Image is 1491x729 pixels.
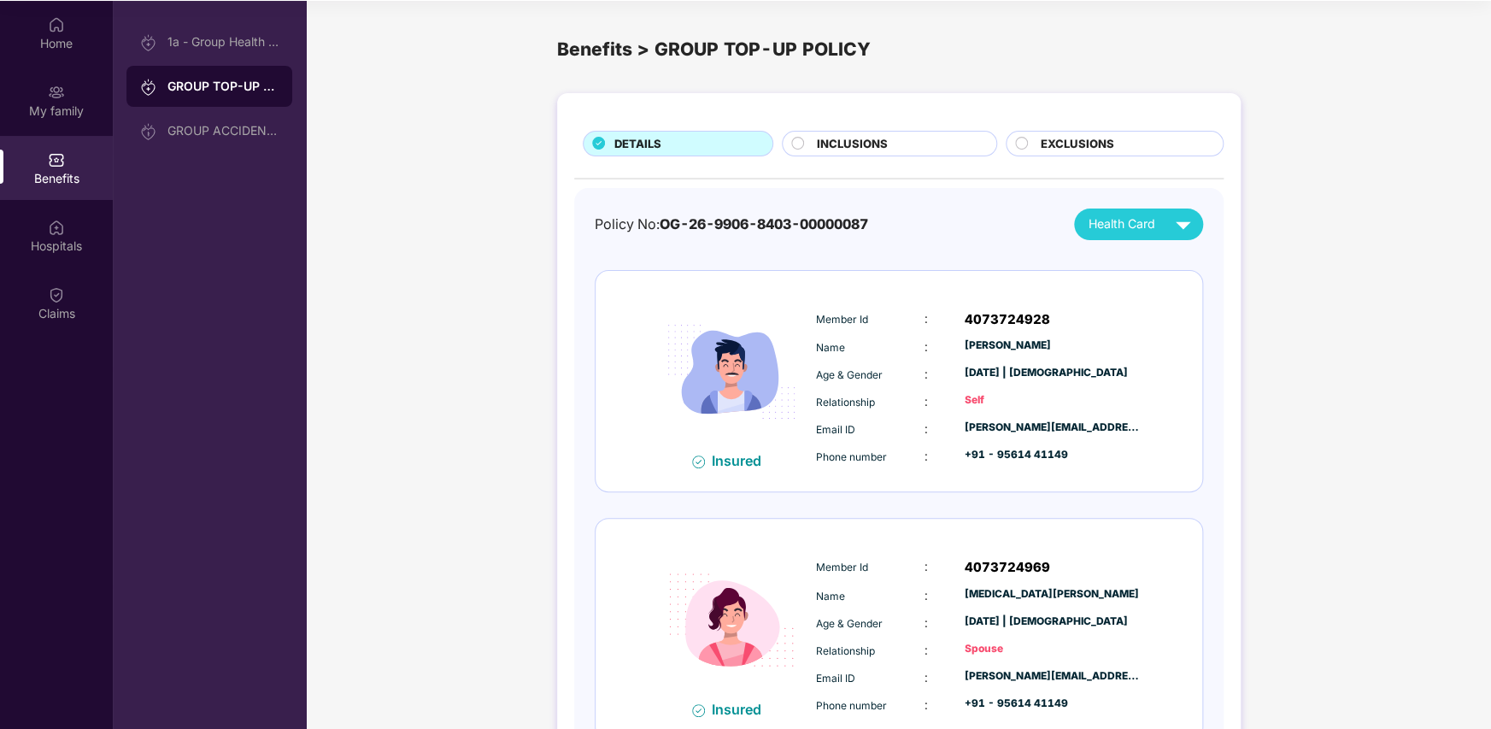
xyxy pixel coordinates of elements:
[48,219,65,236] img: svg+xml;base64,PHN2ZyBpZD0iSG9zcGl0YWxzIiB4bWxucz0iaHR0cDovL3d3dy53My5vcmcvMjAwMC9zdmciIHdpZHRoPS...
[652,292,812,452] img: icon
[712,701,772,718] div: Insured
[924,559,927,573] span: :
[965,586,1141,603] div: [MEDICAL_DATA][PERSON_NAME]
[924,367,927,381] span: :
[965,392,1141,409] div: Self
[48,286,65,303] img: svg+xml;base64,PHN2ZyBpZD0iQ2xhaW0iIHhtbG5zPSJodHRwOi8vd3d3LnczLm9yZy8yMDAwL3N2ZyIgd2lkdGg9IjIwIi...
[1168,209,1198,239] img: svg+xml;base64,PHN2ZyB4bWxucz0iaHR0cDovL3d3dy53My5vcmcvMjAwMC9zdmciIHZpZXdCb3g9IjAgMCAyNCAyNCIgd2...
[924,615,927,630] span: :
[48,84,65,101] img: svg+xml;base64,PHN2ZyB3aWR0aD0iMjAiIGhlaWdodD0iMjAiIHZpZXdCb3g9IjAgMCAyMCAyMCIgZmlsbD0ibm9uZSIgeG...
[965,365,1141,381] div: [DATE] | [DEMOGRAPHIC_DATA]
[140,79,157,96] img: svg+xml;base64,PHN2ZyB3aWR0aD0iMjAiIGhlaWdodD0iMjAiIHZpZXdCb3g9IjAgMCAyMCAyMCIgZmlsbD0ibm9uZSIgeG...
[1074,209,1203,240] button: Health Card
[557,35,1241,63] div: Benefits > GROUP TOP-UP POLICY
[815,341,844,354] span: Name
[614,135,661,153] span: DETAILS
[924,311,927,326] span: :
[965,696,1141,712] div: +91 - 95614 41149
[965,338,1141,354] div: [PERSON_NAME]
[924,339,927,354] span: :
[924,697,927,712] span: :
[924,421,927,436] span: :
[965,557,1141,578] div: 4073724969
[167,78,279,95] div: GROUP TOP-UP POLICY
[815,368,882,381] span: Age & Gender
[140,123,157,140] img: svg+xml;base64,PHN2ZyB3aWR0aD0iMjAiIGhlaWdodD0iMjAiIHZpZXdCb3g9IjAgMCAyMCAyMCIgZmlsbD0ibm9uZSIgeG...
[815,313,867,326] span: Member Id
[924,588,927,603] span: :
[815,699,886,712] span: Phone number
[815,396,874,409] span: Relationship
[965,641,1141,657] div: Spouse
[712,452,772,469] div: Insured
[48,151,65,168] img: svg+xml;base64,PHN2ZyBpZD0iQmVuZWZpdHMiIHhtbG5zPSJodHRwOi8vd3d3LnczLm9yZy8yMDAwL3N2ZyIgd2lkdGg9Ij...
[652,540,812,700] img: icon
[815,644,874,657] span: Relationship
[1040,135,1113,153] span: EXCLUSIONS
[140,34,157,51] img: svg+xml;base64,PHN2ZyB3aWR0aD0iMjAiIGhlaWdodD0iMjAiIHZpZXdCb3g9IjAgMCAyMCAyMCIgZmlsbD0ibm9uZSIgeG...
[660,215,868,232] span: OG-26-9906-8403-00000087
[48,16,65,33] img: svg+xml;base64,PHN2ZyBpZD0iSG9tZSIgeG1sbnM9Imh0dHA6Ly93d3cudzMub3JnLzIwMDAvc3ZnIiB3aWR0aD0iMjAiIG...
[692,704,705,717] img: svg+xml;base64,PHN2ZyB4bWxucz0iaHR0cDovL3d3dy53My5vcmcvMjAwMC9zdmciIHdpZHRoPSIxNiIgaGVpZ2h0PSIxNi...
[1089,215,1155,233] span: Health Card
[595,214,868,235] div: Policy No:
[965,420,1141,436] div: [PERSON_NAME][EMAIL_ADDRESS][DOMAIN_NAME]
[815,561,867,573] span: Member Id
[924,449,927,463] span: :
[965,668,1141,685] div: [PERSON_NAME][EMAIL_ADDRESS][DOMAIN_NAME]
[815,617,882,630] span: Age & Gender
[815,450,886,463] span: Phone number
[924,643,927,657] span: :
[924,670,927,685] span: :
[965,614,1141,630] div: [DATE] | [DEMOGRAPHIC_DATA]
[816,135,887,153] span: INCLUSIONS
[167,35,279,49] div: 1a - Group Health Insurance
[924,394,927,409] span: :
[965,447,1141,463] div: +91 - 95614 41149
[815,423,854,436] span: Email ID
[692,456,705,468] img: svg+xml;base64,PHN2ZyB4bWxucz0iaHR0cDovL3d3dy53My5vcmcvMjAwMC9zdmciIHdpZHRoPSIxNiIgaGVpZ2h0PSIxNi...
[965,309,1141,330] div: 4073724928
[815,672,854,685] span: Email ID
[815,590,844,603] span: Name
[167,124,279,138] div: GROUP ACCIDENTAL INSURANCE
